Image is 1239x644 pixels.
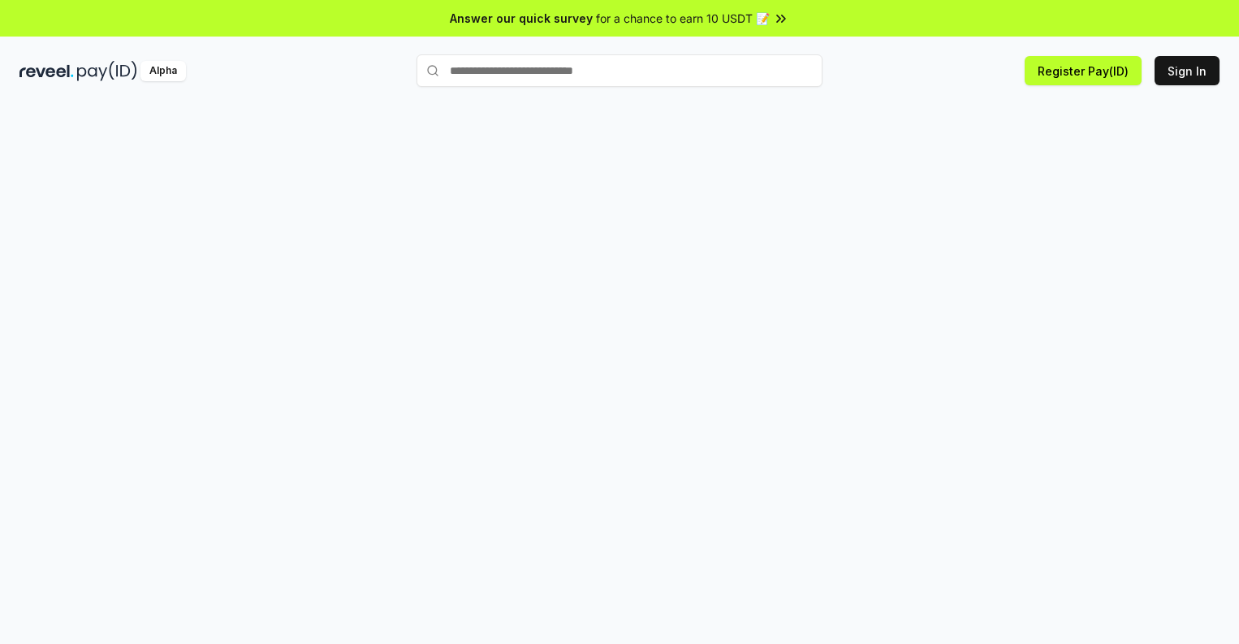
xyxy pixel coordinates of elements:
[450,10,593,27] span: Answer our quick survey
[596,10,770,27] span: for a chance to earn 10 USDT 📝
[77,61,137,81] img: pay_id
[1155,56,1220,85] button: Sign In
[140,61,186,81] div: Alpha
[19,61,74,81] img: reveel_dark
[1025,56,1142,85] button: Register Pay(ID)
